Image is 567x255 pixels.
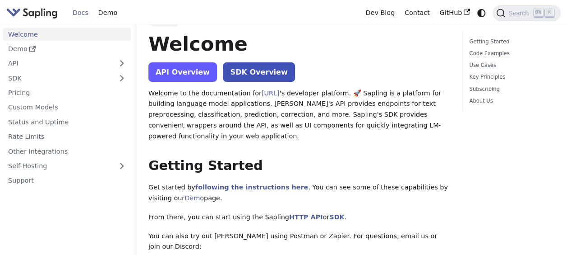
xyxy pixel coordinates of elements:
button: Switch between dark and light mode (currently system mode) [475,6,488,19]
a: Docs [68,6,93,20]
p: You can also try out [PERSON_NAME] using Postman or Zapier. For questions, email us or join our D... [148,231,449,253]
kbd: K [545,9,554,17]
a: Demo [3,42,131,56]
a: SDK [329,213,344,221]
a: Key Principles [469,73,551,81]
a: Status and Uptime [3,115,131,128]
a: Custom Models [3,101,131,114]
a: following the instructions here [195,184,308,191]
a: HTTP API [289,213,323,221]
p: Welcome to the documentation for 's developer platform. 🚀 Sapling is a platform for building lang... [148,88,449,142]
a: Welcome [3,28,131,41]
a: Demo [184,194,204,202]
a: Subscribing [469,85,551,94]
a: Code Examples [469,49,551,58]
a: Pricing [3,86,131,99]
a: SDK [3,71,113,85]
p: From there, you can start using the Sapling or . [148,212,449,223]
a: Rate Limits [3,130,131,143]
a: Support [3,174,131,187]
a: API Overview [148,62,217,82]
img: Sapling.ai [6,6,58,19]
span: Search [505,9,534,17]
a: Contact [400,6,435,20]
h2: Getting Started [148,158,449,174]
a: SDK Overview [223,62,295,82]
p: Get started by . You can see some of these capabilities by visiting our page. [148,182,449,204]
a: Getting Started [469,38,551,46]
a: Self-Hosting [3,160,131,173]
a: API [3,57,113,70]
button: Expand sidebar category 'API' [113,57,131,70]
a: GitHub [434,6,475,20]
a: Use Cases [469,61,551,70]
a: Dev Blog [360,6,399,20]
button: Expand sidebar category 'SDK' [113,71,131,85]
a: [URL] [262,90,280,97]
a: Demo [93,6,122,20]
a: Other Integrations [3,145,131,158]
h1: Welcome [148,32,449,56]
a: Sapling.ai [6,6,61,19]
button: Search (Ctrl+K) [493,5,560,21]
a: About Us [469,97,551,105]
